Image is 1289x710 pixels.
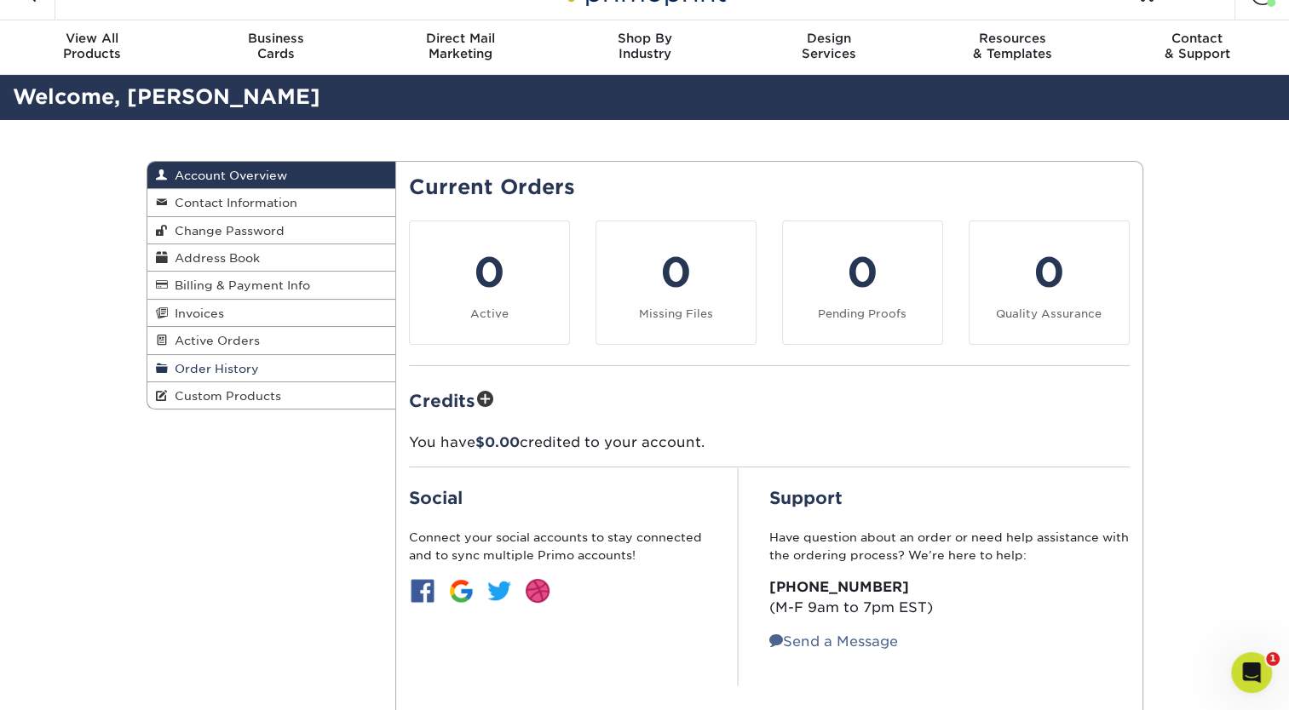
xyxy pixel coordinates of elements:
a: Change Password [147,217,396,244]
p: Connect your social accounts to stay connected and to sync multiple Primo accounts! [409,529,707,564]
span: Business [184,31,368,46]
span: Order History [168,362,259,375]
span: Change Password [168,224,285,238]
p: Have question about an order or need help assistance with the ordering process? We’re here to help: [769,529,1130,564]
a: Direct MailMarketing [368,20,552,75]
p: You have credited to your account. [409,432,1130,453]
span: $0.00 [475,434,520,450]
span: Contact [1105,31,1289,46]
a: 0 Pending Proofs [782,220,943,345]
a: Invoices [147,300,396,327]
div: Marketing [368,31,552,61]
h2: Current Orders [409,175,1130,200]
span: Account Overview [168,169,287,182]
iframe: Intercom live chat [1231,652,1272,693]
span: Active Orders [168,334,260,347]
img: btn-facebook.jpg [409,577,436,604]
a: Resources& Templates [921,20,1105,75]
span: Shop By [552,31,736,46]
span: Address Book [168,251,260,265]
a: Shop ByIndustry [552,20,736,75]
span: Direct Mail [368,31,552,46]
a: 0 Missing Files [596,220,757,345]
a: BusinessCards [184,20,368,75]
p: (M-F 9am to 7pm EST) [769,577,1130,618]
small: Active [470,307,509,320]
span: Billing & Payment Info [168,278,310,292]
div: Services [737,31,921,61]
iframe: Google Customer Reviews [4,658,145,704]
div: 0 [980,242,1119,303]
img: btn-google.jpg [447,577,475,604]
a: Contact Information [147,189,396,216]
strong: [PHONE_NUMBER] [769,579,909,595]
a: Active Orders [147,327,396,354]
a: Billing & Payment Info [147,272,396,299]
a: Custom Products [147,382,396,409]
div: & Templates [921,31,1105,61]
a: Account Overview [147,162,396,189]
img: btn-dribbble.jpg [524,577,551,604]
span: Resources [921,31,1105,46]
small: Missing Files [639,307,713,320]
h2: Support [769,488,1130,508]
a: 0 Quality Assurance [969,220,1130,345]
span: Custom Products [168,389,281,403]
a: DesignServices [737,20,921,75]
div: Cards [184,31,368,61]
h2: Social [409,488,707,508]
span: Design [737,31,921,46]
div: 0 [607,242,745,303]
small: Quality Assurance [996,307,1102,320]
a: Order History [147,355,396,382]
img: btn-twitter.jpg [486,577,513,604]
a: Address Book [147,244,396,272]
a: Send a Message [769,633,898,650]
div: 0 [420,242,559,303]
h2: Credits [409,386,1130,413]
span: 1 [1266,652,1280,666]
a: Contact& Support [1105,20,1289,75]
span: Contact Information [168,196,297,209]
div: & Support [1105,31,1289,61]
small: Pending Proofs [818,307,906,320]
div: 0 [793,242,932,303]
div: Industry [552,31,736,61]
a: 0 Active [409,220,570,345]
span: Invoices [168,306,224,320]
